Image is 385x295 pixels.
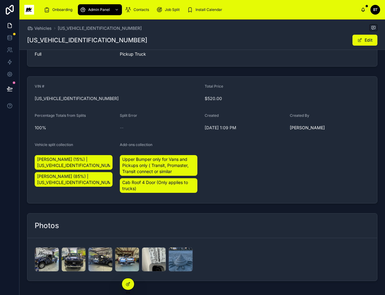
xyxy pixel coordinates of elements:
[34,25,52,31] span: Vehicles
[78,4,122,15] a: Admin Panel
[39,3,361,16] div: scrollable content
[35,172,113,187] a: [PERSON_NAME] (85%) | [US_VEHICLE_IDENTIFICATION_NUMBER]
[120,155,198,176] a: Upper Bumper only for Vans and Pickups only ( Transit, Promaster, Transit connect or similar
[205,113,219,118] span: Created
[37,173,110,186] span: [PERSON_NAME] (85%) | [US_VEHICLE_IDENTIFICATION_NUMBER]
[35,155,113,170] a: [PERSON_NAME] (15%) | [US_VEHICLE_IDENTIFICATION_NUMBER]
[35,51,41,57] a: Full
[52,7,72,12] span: Onboarding
[290,125,325,131] a: [PERSON_NAME]
[35,95,200,102] span: [US_VEHICLE_IDENTIFICATION_NUMBER]
[352,35,377,46] button: Edit
[27,25,52,31] a: Vehicles
[120,125,123,131] span: --
[35,221,59,231] h2: Photos
[42,4,77,15] a: Onboarding
[122,179,195,192] span: Cab Roof 4 Door (Only applies to trucks)
[37,156,110,168] span: [PERSON_NAME] (15%) | [US_VEHICLE_IDENTIFICATION_NUMBER]
[120,142,152,147] span: Add-ons collection
[154,4,184,15] a: Job Split
[35,142,73,147] span: Vehicle split collection
[123,4,153,15] a: Contacts
[373,7,378,12] span: BT
[196,7,222,12] span: Install Calendar
[24,5,34,15] img: App logo
[120,178,198,193] a: Cab Roof 4 Door (Only applies to trucks)
[205,95,370,102] span: $520.00
[122,156,195,175] span: Upper Bumper only for Vans and Pickups only ( Transit, Promaster, Transit connect or similar
[88,7,110,12] span: Admin Panel
[120,113,137,118] span: Split Error
[35,84,44,88] span: VIN #
[35,113,86,118] span: Percentage Totals from Splits
[35,125,115,131] span: 100%
[205,84,223,88] span: Total Price
[58,25,142,31] a: [US_VEHICLE_IDENTIFICATION_NUMBER]
[205,125,285,131] span: [DATE] 1:09 PM
[134,7,149,12] span: Contacts
[185,4,227,15] a: Install Calendar
[165,7,180,12] span: Job Split
[120,51,146,57] a: Pickup Truck
[290,113,309,118] span: Created By
[27,36,147,44] h1: [US_VEHICLE_IDENTIFICATION_NUMBER]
